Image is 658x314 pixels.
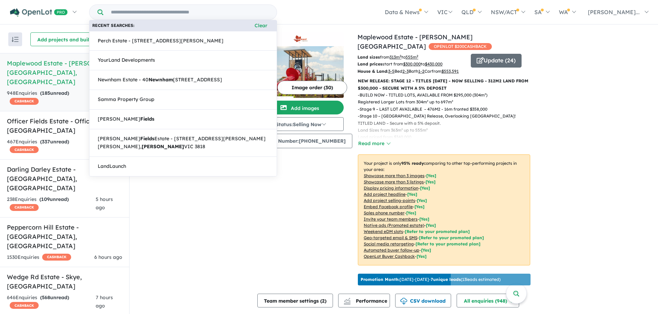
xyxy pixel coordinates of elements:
[12,37,19,42] img: sort.svg
[405,229,470,234] span: [Refer to your promoted plan]
[98,76,222,84] span: Newnham Estate - 40 [STREET_ADDRESS]
[364,204,413,209] u: Embed Facebook profile
[42,139,50,145] span: 337
[358,92,536,106] p: - BUILD NOW - TITLED LOTS, AVAILABLE FROM $295,000 (304m²) Registered Larger Lots from 304m² up t...
[426,173,436,178] span: [ Yes ]
[357,68,466,75] p: Bed Bath Car from
[416,241,480,246] span: [Refer to your promoted plan]
[364,223,424,228] u: Native ads (Promoted estate)
[419,216,429,222] span: [ Yes ]
[426,223,436,228] span: [Yes]
[42,254,71,261] span: CASHBACK
[98,56,155,64] span: YourLand Developments
[358,140,390,148] button: Read more
[388,69,394,74] u: 3-5
[417,254,427,259] span: [Yes]
[417,198,427,203] span: [ Yes ]
[257,101,344,114] button: Add images
[425,61,442,67] u: $ 430,000
[248,22,274,30] button: Clear
[7,165,122,193] h5: Darling Darley Estate - [GEOGRAPHIC_DATA] , [GEOGRAPHIC_DATA]
[89,31,277,51] a: Perch Estate - [STREET_ADDRESS][PERSON_NAME]
[277,81,347,94] button: Image order (30)
[42,294,50,301] span: 568
[10,98,39,105] span: CASHBACK
[417,54,418,58] sup: 2
[364,235,417,240] u: Geo-targeted email & SMS
[357,61,466,68] p: start from
[358,106,536,113] p: - Stage 9 – LAST LOT AVAILABLE – 476M2 - 16m fronted $358,000
[10,8,68,17] img: Openlot PRO Logo White
[421,61,442,67] span: to
[364,216,418,222] u: Invite your team members
[358,113,536,148] p: - Stage 10 – [GEOGRAPHIC_DATA] Release, Overlooking [GEOGRAPHIC_DATA]! TITLED LAND – Secure with ...
[98,95,154,104] span: Samma Property Group
[322,298,325,304] span: 2
[10,146,39,153] span: CASHBACK
[105,5,275,20] input: Try estate name, suburb, builder or developer
[344,300,351,305] img: bar-chart.svg
[588,9,640,16] span: [PERSON_NAME]...
[429,43,492,50] span: OPENLOT $ 200 CASHBACK
[401,54,418,60] span: to
[39,196,69,202] strong: ( unread)
[357,61,382,67] b: Land prices
[89,156,277,176] a: LandLaunch
[364,173,425,178] u: Showcase more than 3 images
[364,179,424,184] u: Showcase more than 3 listings
[260,35,341,43] img: Maplewood Estate - Melton South Logo
[406,210,416,215] span: [ Yes ]
[471,54,522,68] button: Update (24)
[89,90,277,110] a: Samma Property Group
[406,54,418,60] u: 555 m
[364,241,414,246] u: Social media retargeting
[257,294,333,307] button: Team member settings (2)
[41,196,50,202] span: 109
[457,294,519,307] button: All enquiries (948)
[401,161,424,166] b: 95 % ready
[10,302,39,309] span: CASHBACK
[142,143,184,150] strong: [PERSON_NAME]
[345,298,387,304] span: Performance
[361,276,500,283] p: [DATE] - [DATE] - ( 13 leads estimated)
[89,129,277,157] a: [PERSON_NAME]FieldsEstate - [STREET_ADDRESS][PERSON_NAME][PERSON_NAME],[PERSON_NAME]VIC 3818
[364,210,404,215] u: Sales phone number
[357,54,466,61] p: from
[421,247,431,253] span: [Yes]
[7,272,122,291] h5: Wedge Rd Estate - Skye , [GEOGRAPHIC_DATA]
[89,70,277,90] a: Newnham Estate - 40Newnham[STREET_ADDRESS]
[89,50,277,70] a: YourLand Developments
[364,254,415,259] u: OpenLot Buyer Cashback
[441,69,459,74] u: $ 553,591
[140,135,154,142] strong: Fields
[94,254,122,260] span: 6 hours ago
[10,204,39,211] span: CASHBACK
[357,69,388,74] b: House & Land:
[96,294,113,309] span: 7 hours ago
[419,235,484,240] span: [Refer to your promoted plan]
[357,54,380,60] b: Land sizes
[400,54,401,58] sup: 2
[364,192,406,197] u: Add project headline
[98,162,126,171] span: LandLaunch
[344,298,350,302] img: line-chart.svg
[390,54,401,60] u: 313 m
[40,294,69,301] strong: ( unread)
[418,69,425,74] u: 1-2
[400,298,407,305] img: download icon
[357,33,473,50] a: Maplewood Estate - [PERSON_NAME][GEOGRAPHIC_DATA]
[403,61,421,67] u: $ 300,000
[257,117,344,131] button: Status:Selling Now
[364,185,418,191] u: Display pricing information
[402,69,409,74] u: 2-3
[257,32,344,98] a: Maplewood Estate - Melton South LogoMaplewood Estate - Melton South
[7,89,98,106] div: 948 Enquir ies
[358,154,530,265] p: Your project is only comparing to other top-performing projects in your area: - - - - - - - - - -...
[7,294,96,310] div: 646 Enquir ies
[30,32,106,46] button: Add projects and builders
[98,37,223,45] span: Perch Estate - [STREET_ADDRESS][PERSON_NAME]
[414,204,425,209] span: [ Yes ]
[7,117,122,135] h5: Officer Fields Estate - Officer , [GEOGRAPHIC_DATA]
[89,109,277,129] a: [PERSON_NAME]Fields
[257,134,352,148] button: Sales Number:[PHONE_NUMBER]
